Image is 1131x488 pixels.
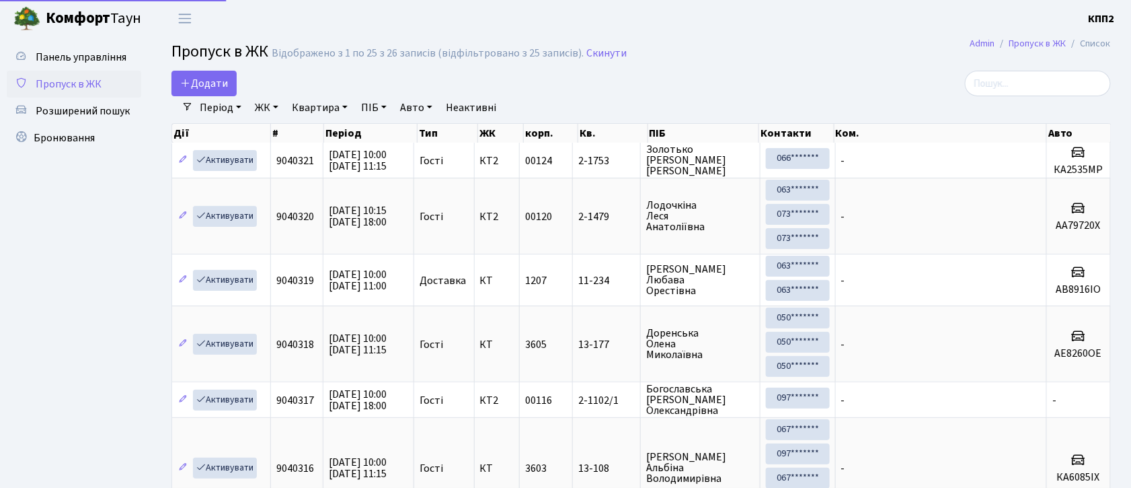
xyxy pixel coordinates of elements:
[1047,124,1111,143] th: Авто
[578,275,635,286] span: 11-234
[525,393,552,408] span: 00116
[46,7,110,29] b: Комфорт
[525,461,547,476] span: 3603
[324,124,418,143] th: Період
[578,155,635,166] span: 2-1753
[480,339,514,350] span: КТ
[646,264,754,296] span: [PERSON_NAME] Любава Орестівна
[329,331,387,357] span: [DATE] 10:00 [DATE] 11:15
[841,273,845,288] span: -
[420,211,443,222] span: Гості
[276,393,314,408] span: 9040317
[168,7,202,30] button: Переключити навігацію
[1089,11,1115,26] b: КПП2
[193,390,257,411] a: Активувати
[7,98,141,125] a: Розширений пошук
[418,124,478,143] th: Тип
[193,458,257,479] a: Активувати
[395,96,438,119] a: Авто
[480,395,514,406] span: КТ2
[1052,283,1105,296] h5: AB8916IO
[36,104,130,118] span: Розширений пошук
[524,124,578,143] th: корп.
[180,76,228,91] span: Додати
[193,270,257,291] a: Активувати
[420,339,443,350] span: Гості
[525,337,547,352] span: 3605
[329,455,387,481] span: [DATE] 10:00 [DATE] 11:15
[46,7,141,30] span: Таун
[276,273,314,288] span: 9040319
[1089,11,1115,27] a: КПП2
[356,96,392,119] a: ПІБ
[329,203,387,230] span: [DATE] 10:15 [DATE] 18:00
[276,461,314,476] span: 9040316
[420,395,443,406] span: Гості
[276,337,314,352] span: 9040318
[841,153,845,168] span: -
[440,96,502,119] a: Неактивні
[646,452,754,484] span: [PERSON_NAME] Альбіна Володимирівна
[286,96,353,119] a: Квартира
[193,206,257,227] a: Активувати
[1009,36,1066,50] a: Пропуск в ЖК
[970,36,995,50] a: Admin
[36,77,102,92] span: Пропуск в ЖК
[646,144,754,176] span: Золотько [PERSON_NAME] [PERSON_NAME]
[578,339,635,350] span: 13-177
[578,463,635,474] span: 13-108
[578,211,635,222] span: 2-1479
[578,124,648,143] th: Кв.
[478,124,524,143] th: ЖК
[276,153,314,168] span: 9040321
[34,131,95,145] span: Бронювання
[646,200,754,232] span: Лодочкіна Леся Анатоліївна
[329,267,387,293] span: [DATE] 10:00 [DATE] 11:00
[1052,393,1056,408] span: -
[271,124,324,143] th: #
[194,96,247,119] a: Період
[646,384,754,416] span: Богославська [PERSON_NAME] Олександрівна
[7,71,141,98] a: Пропуск в ЖК
[7,125,141,151] a: Бронювання
[525,273,547,288] span: 1207
[480,275,514,286] span: КТ
[1052,471,1105,484] h5: КА6085ІХ
[36,50,126,65] span: Панель управління
[172,124,271,143] th: Дії
[759,124,834,143] th: Контакти
[646,328,754,360] span: Доренська Олена Миколаївна
[249,96,284,119] a: ЖК
[193,334,257,355] a: Активувати
[965,71,1111,96] input: Пошук...
[171,71,237,96] a: Додати
[648,124,759,143] th: ПІБ
[480,463,514,474] span: КТ
[841,337,845,352] span: -
[171,40,268,63] span: Пропуск в ЖК
[841,393,845,408] span: -
[1052,219,1105,232] h5: AA79720X
[525,209,552,224] span: 00120
[834,124,1047,143] th: Ком.
[480,211,514,222] span: КТ2
[193,150,257,171] a: Активувати
[586,47,627,60] a: Скинути
[420,155,443,166] span: Гості
[578,395,635,406] span: 2-1102/1
[329,147,387,174] span: [DATE] 10:00 [DATE] 11:15
[272,47,584,60] div: Відображено з 1 по 25 з 26 записів (відфільтровано з 25 записів).
[13,5,40,32] img: logo.png
[1052,347,1105,360] h5: АЕ8260ОЕ
[329,387,387,413] span: [DATE] 10:00 [DATE] 18:00
[276,209,314,224] span: 9040320
[1052,164,1105,176] h5: КА2535МР
[841,461,845,476] span: -
[420,275,466,286] span: Доставка
[525,153,552,168] span: 00124
[7,44,141,71] a: Панель управління
[841,209,845,224] span: -
[1066,36,1111,51] li: Список
[950,30,1131,58] nav: breadcrumb
[420,463,443,474] span: Гості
